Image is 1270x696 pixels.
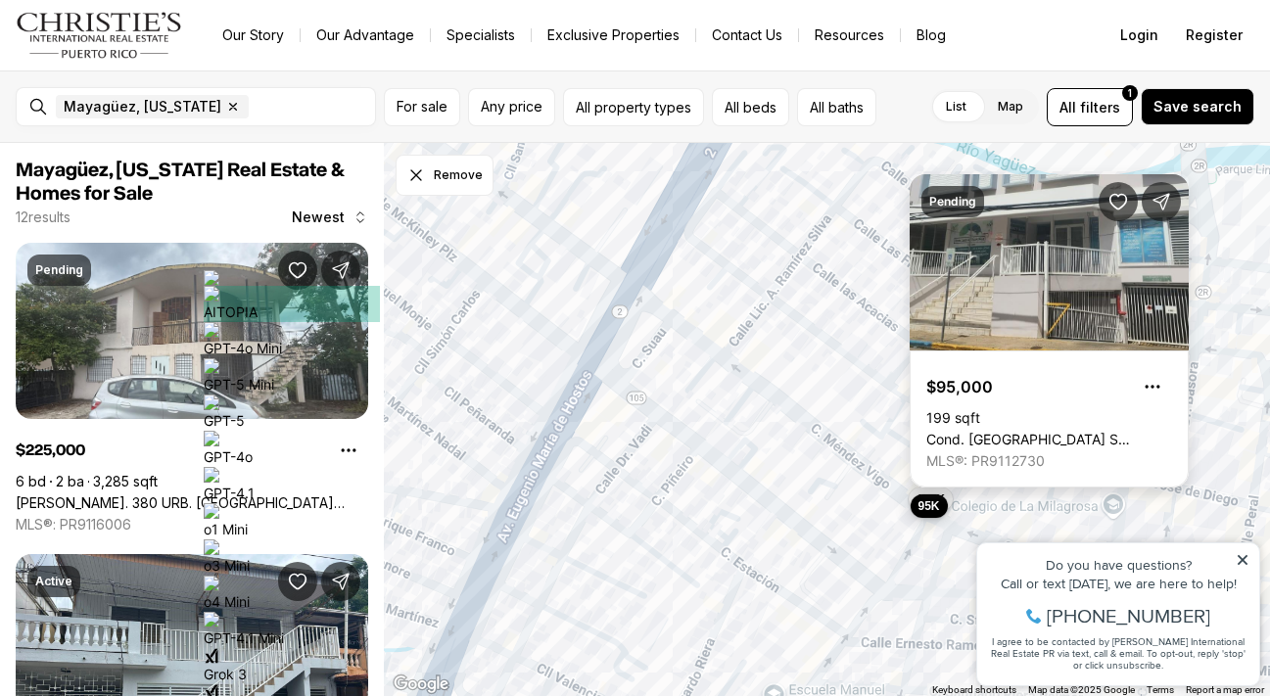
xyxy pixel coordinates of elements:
button: Share Property [1142,182,1181,221]
span: Login [1120,27,1158,43]
div: Grok 3 [204,648,380,684]
span: 1 [1128,85,1132,101]
span: Save search [1153,99,1242,115]
img: gpt-black.svg [204,467,380,483]
img: logo [16,12,183,59]
a: Specialists [431,22,531,49]
span: Any price [481,99,542,115]
button: Property options [1133,367,1172,406]
span: I agree to be contacted by [PERSON_NAME] International Real Estate PR via text, call & email. To ... [24,120,279,158]
div: AITOPIA [204,286,380,322]
button: Login [1108,16,1170,55]
img: gpt-black.svg [204,539,380,555]
div: GPT-4o [204,431,380,467]
span: 95K [917,498,939,514]
span: filters [1080,97,1120,117]
button: Save Property: Cond. Torre de Hostos S CALLE MENDEZ VIGO AVE #1B [1099,182,1138,221]
span: All [1059,97,1076,117]
button: Save Property: Carr. 380 URB. VILLA GERENA 320 [278,251,317,290]
label: List [930,89,982,124]
div: o1 Mini [204,503,380,539]
img: gpt-black.svg [204,394,380,410]
div: GPT-5 Mini [204,358,380,394]
div: o4 Mini [204,576,380,612]
span: [PHONE_NUMBER] [80,92,244,112]
span: Newest [292,209,345,225]
span: Register [1186,27,1243,43]
p: 12 results [16,209,71,225]
img: gpt-black.svg [204,358,380,374]
button: Save search [1141,88,1254,125]
img: gpt-black.svg [204,576,380,591]
img: logo.svg [204,286,380,302]
span: Mayagüez, [US_STATE] [64,99,221,115]
button: Allfilters1 [1047,88,1133,126]
span: 198K [917,491,945,507]
img: gpt-black.svg [204,431,380,446]
img: gpt-black.svg [204,612,380,627]
img: logo.svg [204,270,380,286]
div: Call or text [DATE], we are here to help! [21,63,283,76]
button: Newest [280,198,380,237]
div: GPT-4.1 [204,467,380,503]
span: Mayagüez, [US_STATE] Real Estate & Homes for Sale [16,161,344,204]
a: Exclusive Properties [532,22,695,49]
button: All baths [797,88,876,126]
div: GPT-5 [204,394,380,431]
button: 198K [909,487,953,511]
p: Active [35,574,72,589]
button: Share Property [321,251,360,290]
button: 95K [910,494,947,518]
a: Our Advantage [301,22,430,49]
a: Blog [901,22,962,49]
div: o3 Mini [204,539,380,576]
img: gpt-black.svg [204,503,380,519]
button: For sale [384,88,460,126]
a: Carr. 380 URB. VILLA GERENA 320, MAYAGUEZ PR, 00680 [16,494,368,512]
span: For sale [397,99,447,115]
p: Pending [929,194,976,209]
button: All beds [712,88,789,126]
button: Any price [468,88,555,126]
button: Register [1174,16,1254,55]
div: GPT-4o Mini [204,322,380,358]
img: gpt-black.svg [204,322,380,338]
a: Our Story [207,22,300,49]
button: Contact Us [696,22,798,49]
div: GPT-4.1 Mini [204,612,380,648]
div: Do you have questions? [21,44,283,58]
a: Resources [799,22,900,49]
button: All property types [563,88,704,126]
p: Pending [35,262,83,278]
button: Dismiss drawing [396,155,494,196]
a: Cond. Torre de Hostos S CALLE MENDEZ VIGO AVE #1B, MAYAGUEZ PR, 00680 [926,431,1172,448]
label: Map [982,89,1039,124]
